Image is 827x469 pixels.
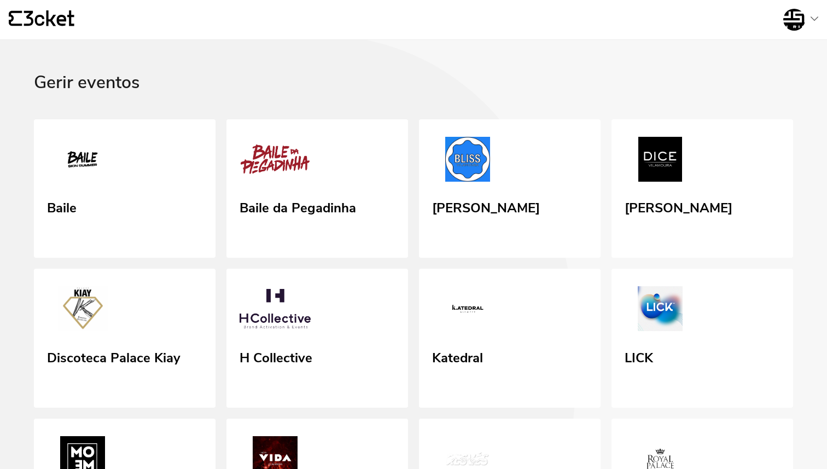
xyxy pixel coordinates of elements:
[226,119,408,258] a: Baile da Pegadinha Baile da Pegadinha
[625,137,696,186] img: Dice Vilamoura
[240,346,312,366] div: H Collective
[47,196,77,216] div: Baile
[432,286,503,335] img: Katedral
[432,346,483,366] div: Katedral
[419,269,601,408] a: Katedral Katedral
[240,286,311,335] img: H Collective
[47,346,180,366] div: Discoteca Palace Kiay
[625,346,653,366] div: LICK
[432,196,540,216] div: [PERSON_NAME]
[34,73,793,119] div: Gerir eventos
[9,11,22,26] g: {' '}
[34,269,216,408] a: Discoteca Palace Kiay Discoteca Palace Kiay
[432,137,503,186] img: BLISS Vilamoura
[47,137,118,186] img: Baile
[9,10,74,29] a: {' '}
[240,137,311,186] img: Baile da Pegadinha
[625,286,696,335] img: LICK
[226,269,408,408] a: H Collective H Collective
[611,269,793,408] a: LICK LICK
[47,286,118,335] img: Discoteca Palace Kiay
[419,119,601,258] a: BLISS Vilamoura [PERSON_NAME]
[240,196,356,216] div: Baile da Pegadinha
[611,119,793,258] a: Dice Vilamoura [PERSON_NAME]
[34,119,216,258] a: Baile Baile
[625,196,732,216] div: [PERSON_NAME]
